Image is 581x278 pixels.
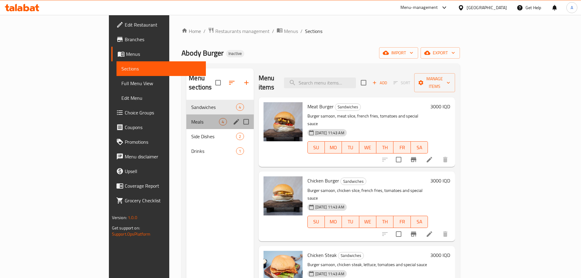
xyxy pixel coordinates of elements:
[111,135,206,149] a: Promotions
[226,50,244,57] div: Inactive
[419,75,450,90] span: Manage items
[370,78,389,88] span: Add item
[125,182,201,190] span: Coverage Report
[307,216,325,228] button: SU
[421,47,460,59] button: export
[128,214,137,222] span: 1.0.0
[117,76,206,91] a: Full Menu View
[307,141,325,153] button: SU
[121,65,201,72] span: Sections
[111,164,206,179] a: Upsell
[344,217,357,226] span: TU
[307,187,428,202] p: Burger samoon, chicken slice, french fries, tomatoes and special sauce
[341,178,366,185] span: Sandwiches
[389,78,414,88] span: Select section first
[426,230,433,238] a: Edit menu item
[259,74,277,92] h2: Menu items
[300,27,303,35] li: /
[393,141,411,153] button: FR
[186,100,253,114] div: Sandwiches4
[426,156,433,163] a: Edit menu item
[121,94,201,102] span: Edit Menu
[370,78,389,88] button: Add
[112,214,127,222] span: Version:
[438,152,453,167] button: delete
[117,61,206,76] a: Sections
[186,129,253,144] div: Side Dishes2
[413,143,425,152] span: SA
[362,143,374,152] span: WE
[264,102,303,141] img: Meat Burger
[362,217,374,226] span: WE
[430,102,450,111] h6: 3000 IQD
[219,118,227,125] div: items
[379,47,418,59] button: import
[400,4,438,11] div: Menu-management
[111,47,206,61] a: Menus
[411,141,428,153] button: SA
[430,251,450,259] h6: 3000 IQD
[359,216,376,228] button: WE
[111,32,206,47] a: Branches
[191,147,236,155] span: Drinks
[111,105,206,120] a: Choice Groups
[224,75,239,90] span: Sort sections
[191,103,236,111] span: Sandwiches
[117,91,206,105] a: Edit Menu
[307,112,428,128] p: Burger samoon, meat slice, french fries, tomatoes and special sauce
[226,51,244,56] span: Inactive
[313,204,347,210] span: [DATE] 11:43 AM
[310,143,322,152] span: SU
[186,144,253,158] div: Drinks1
[277,27,298,35] a: Menus
[338,252,364,259] span: Sandwiches
[376,216,393,228] button: TH
[342,141,359,153] button: TU
[392,153,405,166] span: Select to update
[208,27,270,35] a: Restaurants management
[111,193,206,208] a: Grocery Checklist
[393,216,411,228] button: FR
[191,133,236,140] span: Side Dishes
[371,79,388,86] span: Add
[467,4,507,11] div: [GEOGRAPHIC_DATA]
[111,17,206,32] a: Edit Restaurant
[125,21,201,28] span: Edit Restaurant
[186,97,253,161] nav: Menu sections
[239,75,254,90] button: Add section
[340,178,366,185] div: Sandwiches
[111,179,206,193] a: Coverage Report
[236,134,243,139] span: 2
[125,109,201,116] span: Choice Groups
[126,50,201,58] span: Menus
[325,216,342,228] button: MO
[236,147,244,155] div: items
[264,176,303,215] img: Chicken Burger
[344,143,357,152] span: TU
[125,36,201,43] span: Branches
[191,118,219,125] span: Meals
[111,120,206,135] a: Coupons
[112,224,140,232] span: Get support on:
[232,117,241,126] button: edit
[406,152,421,167] button: Branch-specific-item
[384,49,413,57] span: import
[125,153,201,160] span: Menu disclaimer
[112,230,151,238] a: Support.OpsPlatform
[313,130,347,136] span: [DATE] 11:43 AM
[307,261,428,269] p: Burger samoon, chicken steak, lettuce, tomatoes and special sauce
[310,217,322,226] span: SU
[379,143,391,152] span: TH
[396,217,408,226] span: FR
[305,27,322,35] span: Sections
[125,197,201,204] span: Grocery Checklist
[236,148,243,154] span: 1
[413,217,425,226] span: SA
[338,252,364,259] div: Sandwiches
[121,80,201,87] span: Full Menu View
[359,141,376,153] button: WE
[335,103,360,110] span: Sandwiches
[215,27,270,35] span: Restaurants management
